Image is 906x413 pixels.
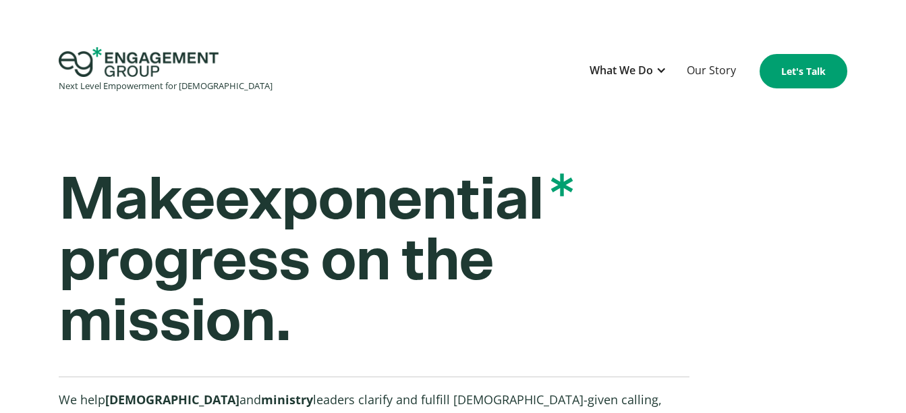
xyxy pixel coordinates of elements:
span: exponential [215,170,573,231]
strong: Make progress on the mission. [59,170,573,352]
div: Next Level Empowerment for [DEMOGRAPHIC_DATA] [59,77,273,95]
strong: ministry [261,391,313,408]
a: home [59,47,273,95]
div: What We Do [590,61,653,80]
strong: [DEMOGRAPHIC_DATA] [105,391,239,408]
img: Engagement Group Logo Icon [59,47,219,77]
a: Let's Talk [760,54,847,88]
a: Our Story [680,55,743,88]
div: What We Do [583,55,673,88]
